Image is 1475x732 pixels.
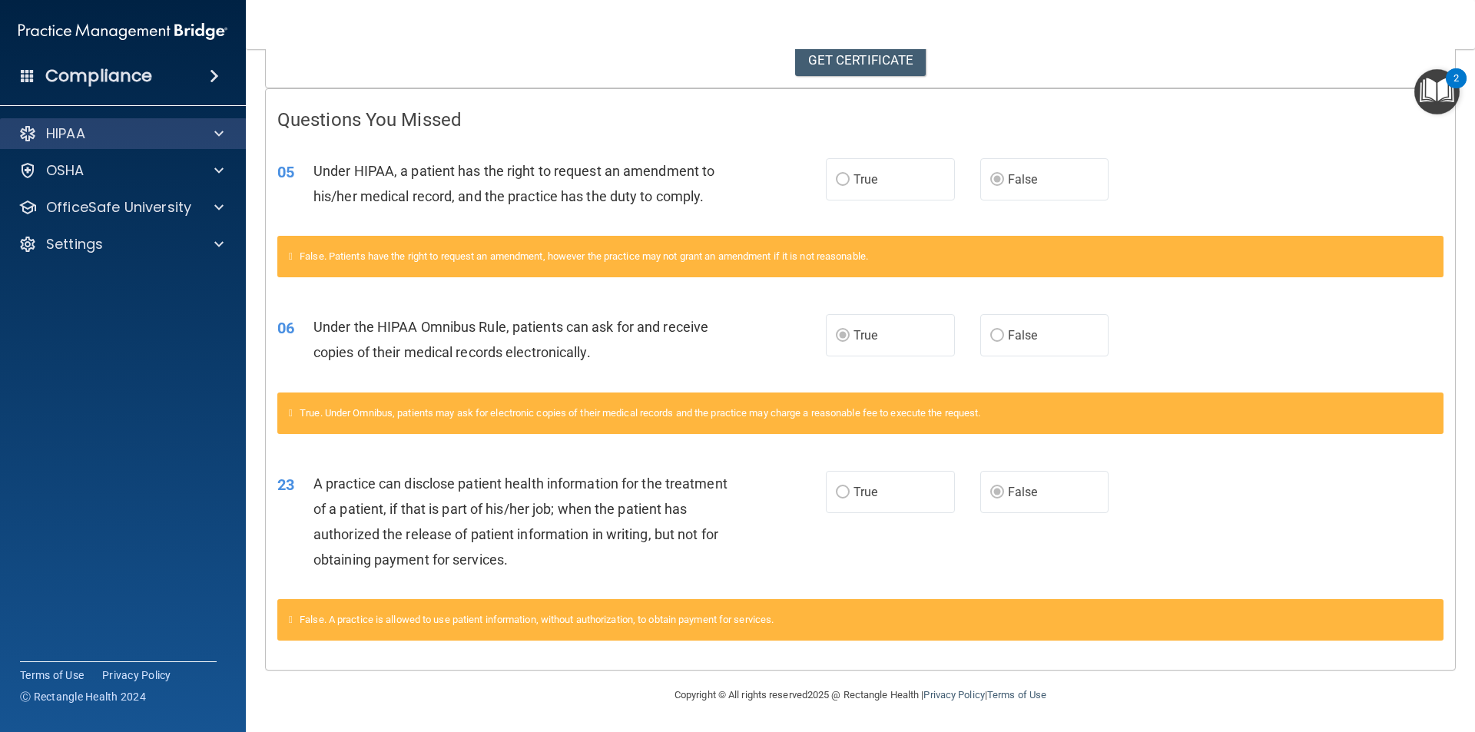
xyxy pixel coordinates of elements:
[836,330,850,342] input: True
[795,43,926,77] a: GET CERTIFICATE
[923,689,984,701] a: Privacy Policy
[300,407,980,419] span: True. Under Omnibus, patients may ask for electronic copies of their medical records and the prac...
[18,124,224,143] a: HIPAA
[300,614,774,625] span: False. A practice is allowed to use patient information, without authorization, to obtain payment...
[854,172,877,187] span: True
[1008,328,1038,343] span: False
[987,689,1046,701] a: Terms of Use
[45,65,152,87] h4: Compliance
[1453,78,1459,98] div: 2
[313,475,728,568] span: A practice can disclose patient health information for the treatment of a patient, if that is par...
[580,671,1141,720] div: Copyright © All rights reserved 2025 @ Rectangle Health | |
[18,16,227,47] img: PMB logo
[836,487,850,498] input: True
[990,330,1004,342] input: False
[20,689,146,704] span: Ⓒ Rectangle Health 2024
[1414,69,1460,114] button: Open Resource Center, 2 new notifications
[1398,626,1457,684] iframe: Drift Widget Chat Controller
[277,110,1444,130] h4: Questions You Missed
[1008,172,1038,187] span: False
[277,163,294,181] span: 05
[46,161,85,180] p: OSHA
[46,198,191,217] p: OfficeSafe University
[46,124,85,143] p: HIPAA
[18,198,224,217] a: OfficeSafe University
[854,328,877,343] span: True
[836,174,850,186] input: True
[854,485,877,499] span: True
[277,475,294,494] span: 23
[277,319,294,337] span: 06
[990,174,1004,186] input: False
[46,235,103,253] p: Settings
[990,487,1004,498] input: False
[102,667,171,683] a: Privacy Policy
[300,250,868,262] span: False. Patients have the right to request an amendment, however the practice may not grant an ame...
[313,319,708,360] span: Under the HIPAA Omnibus Rule, patients can ask for and receive copies of their medical records el...
[20,667,84,683] a: Terms of Use
[18,161,224,180] a: OSHA
[18,235,224,253] a: Settings
[1008,485,1038,499] span: False
[313,163,714,204] span: Under HIPAA, a patient has the right to request an amendment to his/her medical record, and the p...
